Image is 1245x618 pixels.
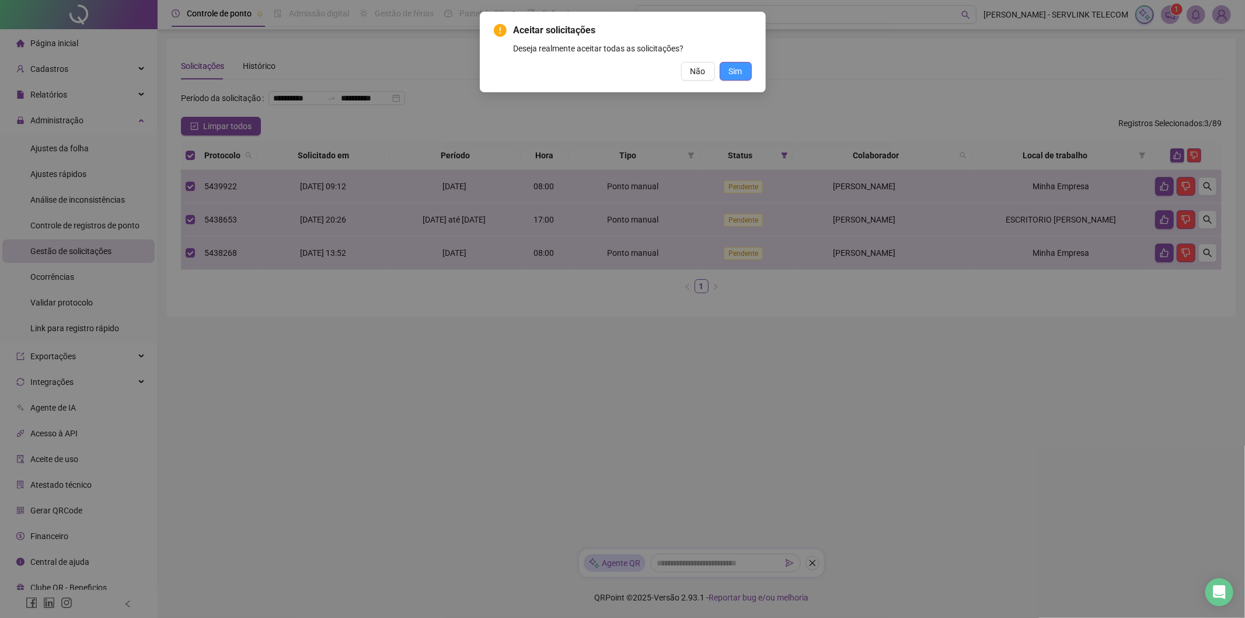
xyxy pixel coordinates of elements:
[681,62,715,81] button: Não
[690,65,706,78] span: Não
[494,24,507,37] span: exclamation-circle
[514,42,752,55] div: Deseja realmente aceitar todas as solicitações?
[729,65,742,78] span: Sim
[1205,578,1233,606] div: Open Intercom Messenger
[720,62,752,81] button: Sim
[514,23,752,37] span: Aceitar solicitações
